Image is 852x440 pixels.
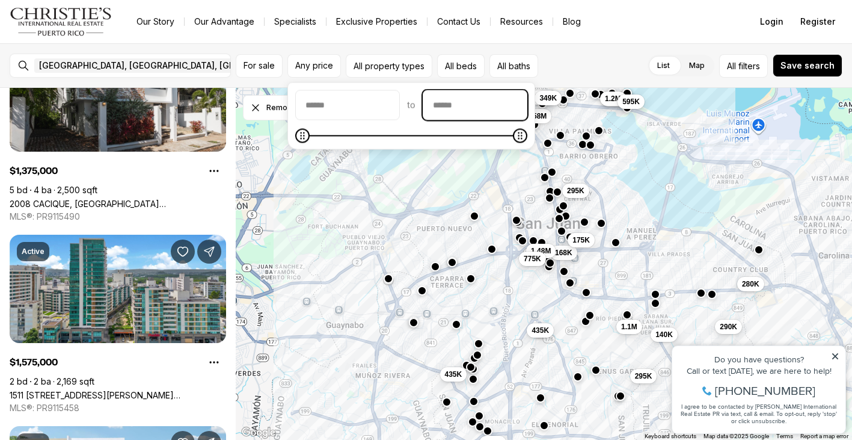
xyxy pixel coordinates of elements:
div: Do you have questions? [13,27,174,36]
label: Map [679,55,714,76]
button: Login [753,10,791,34]
span: 295K [634,371,652,381]
span: 290K [720,322,737,332]
span: Save search [780,61,835,70]
button: 295K [562,184,589,198]
span: 1.48M [531,246,551,256]
a: Exclusive Properties [326,13,427,30]
span: I agree to be contacted by [PERSON_NAME] International Real Estate PR via text, call & email. To ... [15,74,171,97]
label: List [648,55,679,76]
img: logo [10,7,112,36]
button: Any price [287,54,341,78]
span: 349K [539,93,557,103]
button: Allfilters [719,54,768,78]
a: Our Story [127,13,184,30]
button: 168K [550,246,577,260]
span: For sale [244,61,275,70]
button: 280K [737,277,764,291]
button: Save search [773,54,842,77]
span: 175K [572,235,590,245]
button: Dismiss drawing [243,95,303,120]
button: All property types [346,54,432,78]
a: Our Advantage [185,13,264,30]
button: 595K [618,95,645,109]
button: Contact Us [428,13,490,30]
button: 1.58M [522,109,551,123]
button: 775K [519,252,546,266]
span: 280K [741,279,759,289]
span: [GEOGRAPHIC_DATA], [GEOGRAPHIC_DATA], [GEOGRAPHIC_DATA] [39,61,305,70]
span: Register [800,17,835,26]
button: Share Property [197,240,221,264]
button: All beds [437,54,485,78]
button: Save Property: 1511 AVENIDA PONCE DE LEON #1023 [171,240,195,264]
span: 1.1M [621,322,637,332]
p: Active [22,247,44,256]
span: 1.58M [527,111,547,121]
button: 1.2M [600,91,626,106]
span: 775K [524,254,541,264]
button: Register [793,10,842,34]
button: 1.48M [526,244,556,258]
button: Property options [202,350,226,374]
span: Maximum [513,129,527,143]
span: 435K [444,370,462,379]
span: 168K [555,248,572,258]
span: [PHONE_NUMBER] [49,57,150,69]
span: 140K [655,330,673,339]
button: 140K [651,327,678,342]
button: 349K [535,91,562,105]
a: 2008 CACIQUE, SAN JUAN PR, 00911 [10,199,226,209]
span: 595K [622,97,640,107]
span: filters [738,60,760,72]
span: Login [760,17,783,26]
button: All baths [489,54,538,78]
input: priceMin [296,91,399,120]
a: Specialists [265,13,326,30]
button: 1.1M [616,320,642,334]
button: 435K [527,323,554,338]
button: For sale [236,54,283,78]
button: 290K [715,320,742,334]
span: 1.2M [605,94,621,104]
span: Minimum [295,129,310,143]
a: Blog [553,13,590,30]
button: 175K [568,233,595,247]
a: 1511 AVENIDA PONCE DE LEON #1023, SAN JUAN PR, 00909 [10,390,226,400]
span: Any price [295,61,333,70]
input: priceMax [423,91,527,120]
div: Call or text [DATE], we are here to help! [13,39,174,47]
a: Resources [491,13,553,30]
span: to [407,101,415,110]
span: 295K [567,186,584,196]
button: 985K [529,90,556,105]
button: 435K [440,367,467,382]
button: 295K [630,369,657,383]
span: 435K [532,326,549,335]
span: All [727,60,736,72]
button: Property options [202,159,226,183]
